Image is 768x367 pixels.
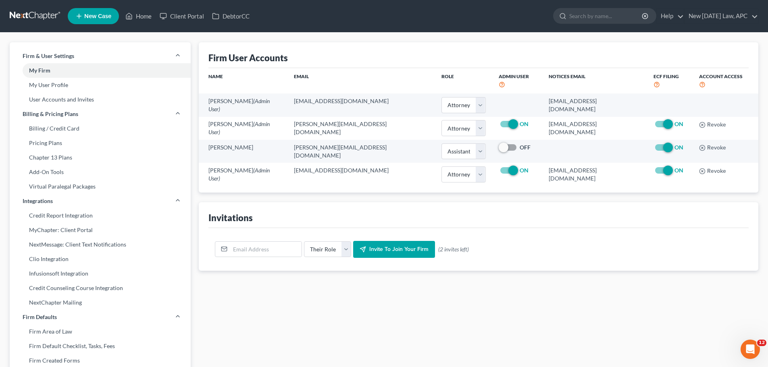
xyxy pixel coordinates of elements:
a: Add-On Tools [10,165,191,179]
a: Billing / Credit Card [10,121,191,136]
a: User Accounts and Invites [10,92,191,107]
span: Account Access [699,73,743,79]
h1: Messages [60,3,103,17]
img: Profile image for Lindsey [9,27,25,44]
div: [PERSON_NAME] [29,95,75,104]
img: Profile image for Katie [9,117,25,133]
span: Integrations [23,197,53,205]
td: [EMAIL_ADDRESS][DOMAIN_NAME] [542,117,647,140]
span: ECF Filing [654,73,679,79]
button: Invite to join your firm [353,241,435,258]
td: [EMAIL_ADDRESS][DOMAIN_NAME] [542,93,647,116]
img: Profile image for Emma [9,57,25,73]
td: [EMAIL_ADDRESS][DOMAIN_NAME] [287,163,435,186]
div: [PERSON_NAME] [29,155,75,163]
span: Firm & User Settings [23,52,74,60]
td: [PERSON_NAME][EMAIL_ADDRESS][DOMAIN_NAME] [287,117,435,140]
span: Billing & Pricing Plans [23,110,78,118]
a: Help [657,9,684,23]
div: [PERSON_NAME] [29,35,75,44]
a: NextMessage: Client Text Notifications [10,237,191,252]
a: NextChapter Mailing [10,295,191,310]
a: Credit Report Integration [10,208,191,223]
span: Home [19,272,35,277]
input: Search by name... [569,8,643,23]
img: Profile image for Kelly [9,176,25,193]
strong: ON [674,120,683,127]
strong: ON [520,120,529,127]
a: Credit Counseling Course Integration [10,281,191,295]
div: [PERSON_NAME] [29,214,75,223]
a: Firm Defaults [10,310,191,324]
div: • [DATE] [77,125,100,133]
strong: ON [520,167,529,174]
div: [PERSON_NAME] [29,65,75,74]
a: Home [121,9,156,23]
th: Email [287,68,435,93]
a: MyChapter: Client Portal [10,223,191,237]
button: Messages [54,251,107,284]
div: Invitations [208,212,253,224]
span: Hi [PERSON_NAME]! I'm not sure if you saw the email thread with Xactus or not. It looks like ther... [29,28,753,34]
a: My User Profile [10,78,191,92]
div: [PERSON_NAME] [29,185,75,193]
div: [PERSON_NAME] [29,125,75,133]
div: Firm User Accounts [208,52,288,64]
button: Revoke [699,168,726,174]
td: [PERSON_NAME] [199,163,287,186]
a: Firm Default Checklist, Tasks, Fees [10,339,191,353]
span: Admin User [499,73,529,79]
a: Chapter 13 Plans [10,150,191,165]
span: (Admin User) [208,97,270,112]
div: • [DATE] [77,155,100,163]
a: Client Portal [156,9,208,23]
a: Pricing Plans [10,136,191,150]
td: [PERSON_NAME] [199,93,287,116]
td: [EMAIL_ADDRESS][DOMAIN_NAME] [542,163,647,186]
td: [PERSON_NAME] [199,117,287,140]
img: Profile image for Lindsey [9,206,25,222]
strong: ON [674,144,683,151]
img: Profile image for Katie [9,87,25,103]
strong: ON [674,167,683,174]
span: Help [128,272,141,277]
div: • 14m ago [77,35,105,44]
a: New [DATE] Law, APC [685,9,758,23]
iframe: Intercom live chat [741,340,760,359]
a: Infusionsoft Integration [10,266,191,281]
a: Clio Integration [10,252,191,266]
button: Revoke [699,145,726,151]
th: Name [199,68,287,93]
input: Email Address [230,242,302,257]
span: Invite to join your firm [369,246,429,253]
div: • [DATE] [77,185,100,193]
a: My Firm [10,63,191,78]
button: Help [108,251,161,284]
a: Firm Area of Law [10,324,191,339]
button: Send us a message [37,227,124,243]
span: Messages [65,272,96,277]
button: Revoke [699,122,726,128]
span: 12 [757,340,766,346]
td: [PERSON_NAME] [199,140,287,163]
a: Billing & Pricing Plans [10,107,191,121]
th: Role [435,68,492,93]
div: • [DATE] [77,95,100,104]
img: Profile image for Lindsey [9,236,25,252]
a: Firm & User Settings [10,49,191,63]
div: • [DATE] [77,65,100,74]
a: DebtorCC [208,9,254,23]
span: (2 invites left) [438,245,469,253]
td: [EMAIL_ADDRESS][DOMAIN_NAME] [287,93,435,116]
img: Profile image for James [9,147,25,163]
div: • [DATE] [77,244,100,253]
a: Virtual Paralegal Packages [10,179,191,194]
span: Firm Defaults [23,313,57,321]
div: • [DATE] [77,214,100,223]
span: Join us [DATE] 2pm EST for our NextChapter Notices webinar! We will review how to get started, ho... [29,207,620,213]
span: New Case [84,13,111,19]
th: Notices Email [542,68,647,93]
a: Integrations [10,194,191,208]
div: [PERSON_NAME] [29,244,75,253]
strong: OFF [520,144,531,151]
